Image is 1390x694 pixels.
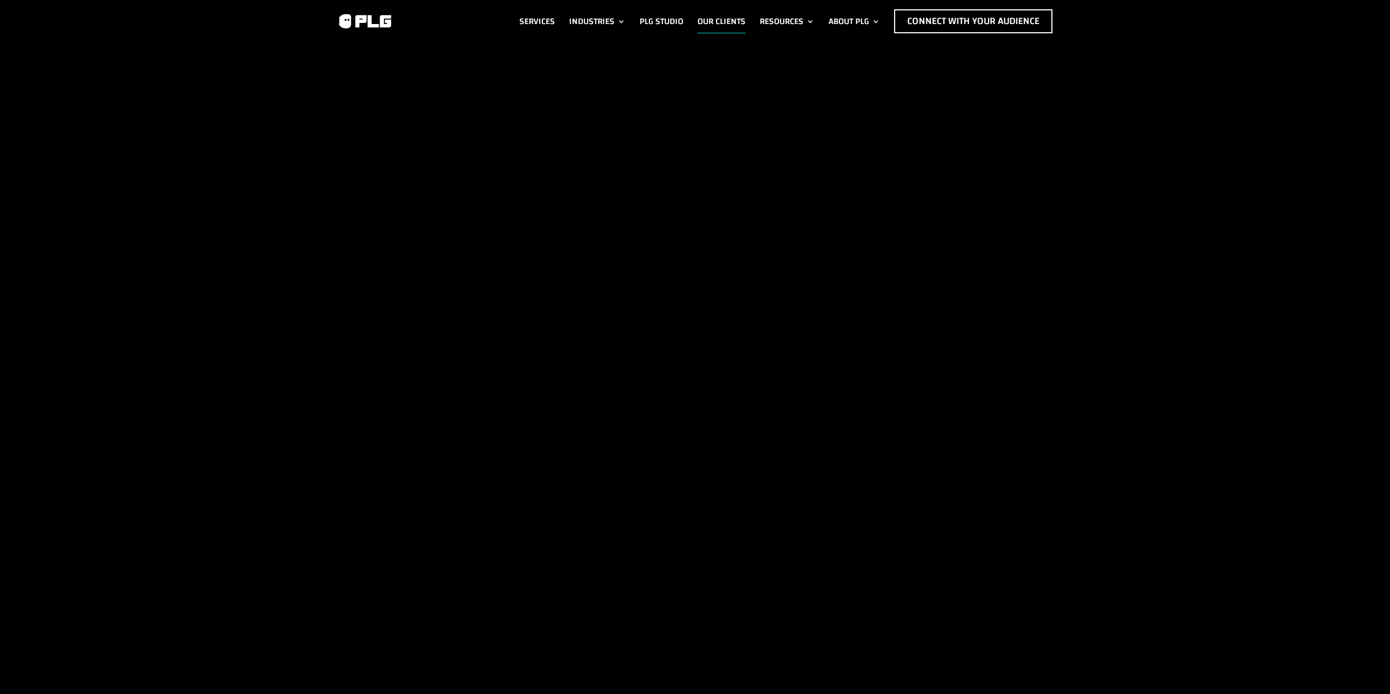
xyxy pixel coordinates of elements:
a: Services [519,9,555,33]
a: Industries [569,9,625,33]
a: Our Clients [697,9,746,33]
a: About PLG [829,9,880,33]
a: Connect with Your Audience [894,9,1052,33]
a: Resources [760,9,814,33]
a: PLG Studio [640,9,683,33]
